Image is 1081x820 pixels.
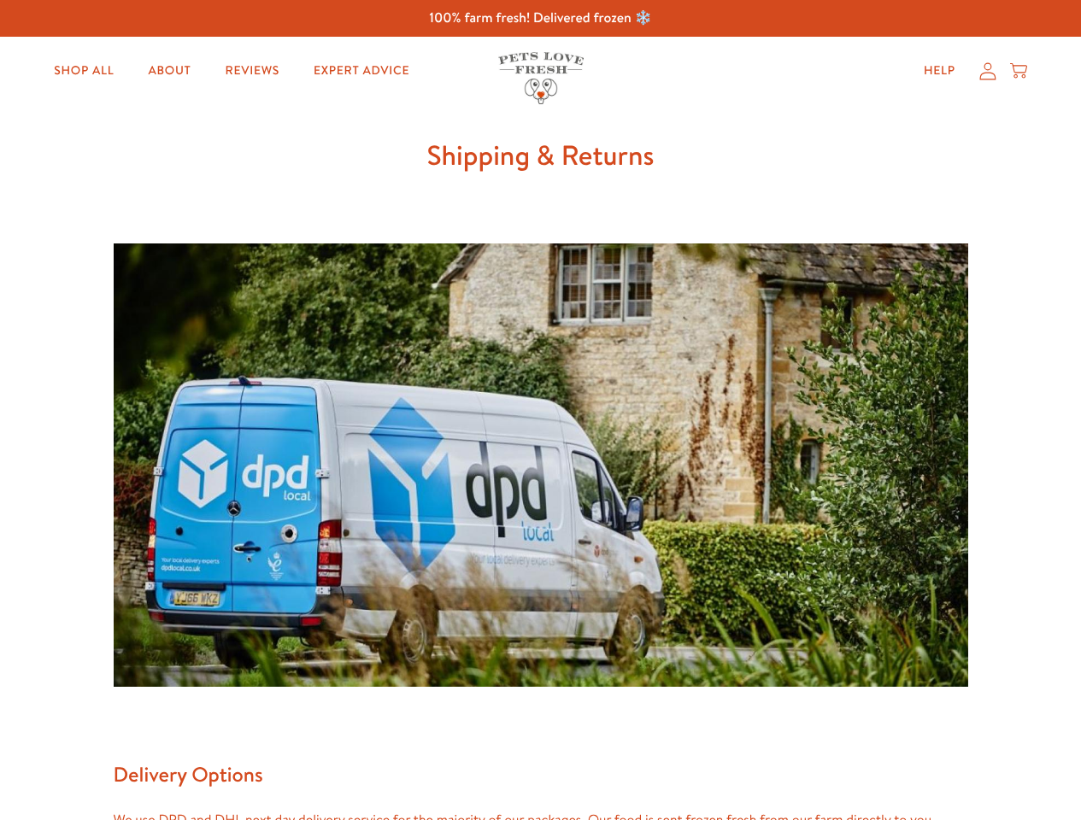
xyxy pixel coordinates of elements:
[134,54,204,88] a: About
[114,757,968,792] h2: Delivery Options
[212,54,293,88] a: Reviews
[40,54,127,88] a: Shop All
[498,52,584,104] img: Pets Love Fresh
[910,54,969,88] a: Help
[300,54,423,88] a: Expert Advice
[114,132,968,179] h1: Shipping & Returns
